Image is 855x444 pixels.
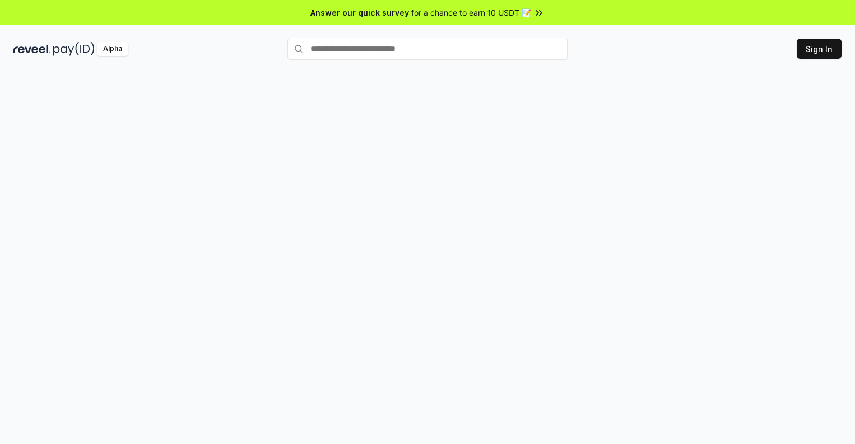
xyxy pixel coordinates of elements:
[411,7,531,18] span: for a chance to earn 10 USDT 📝
[310,7,409,18] span: Answer our quick survey
[97,42,128,56] div: Alpha
[13,42,51,56] img: reveel_dark
[53,42,95,56] img: pay_id
[797,39,842,59] button: Sign In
